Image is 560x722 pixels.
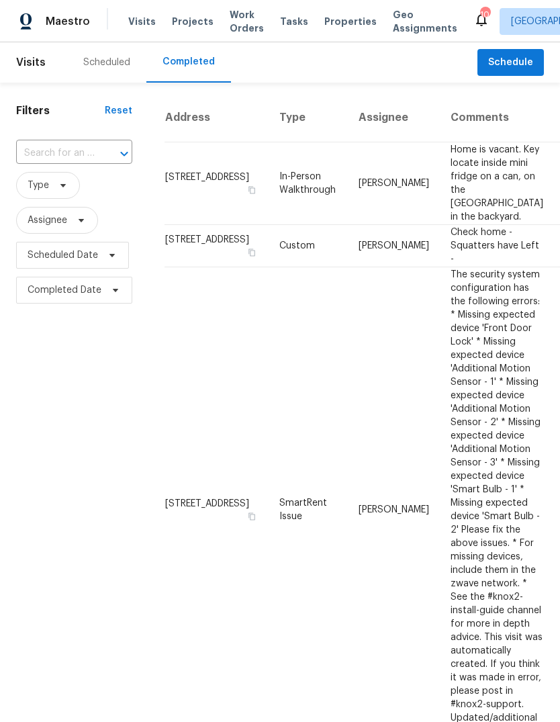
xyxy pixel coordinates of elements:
[269,142,348,225] td: In-Person Walkthrough
[28,283,101,297] span: Completed Date
[348,93,440,142] th: Assignee
[269,93,348,142] th: Type
[440,93,554,142] th: Comments
[488,54,533,71] span: Schedule
[393,8,457,35] span: Geo Assignments
[105,104,132,118] div: Reset
[165,225,269,267] td: [STREET_ADDRESS]
[477,49,544,77] button: Schedule
[230,8,264,35] span: Work Orders
[115,144,134,163] button: Open
[16,143,95,164] input: Search for an address...
[16,104,105,118] h1: Filters
[280,17,308,26] span: Tasks
[480,8,489,21] div: 10
[165,142,269,225] td: [STREET_ADDRESS]
[165,93,269,142] th: Address
[348,225,440,267] td: [PERSON_NAME]
[172,15,214,28] span: Projects
[246,246,258,259] button: Copy Address
[28,179,49,192] span: Type
[440,225,554,267] td: Check home - Squatters have Left -
[83,56,130,69] div: Scheduled
[324,15,377,28] span: Properties
[46,15,90,28] span: Maestro
[128,15,156,28] span: Visits
[348,142,440,225] td: [PERSON_NAME]
[246,510,258,523] button: Copy Address
[440,142,554,225] td: Home is vacant. Key locate inside mini fridge on a can, on the [GEOGRAPHIC_DATA] in the backyard.
[269,225,348,267] td: Custom
[28,249,98,262] span: Scheduled Date
[162,55,215,69] div: Completed
[28,214,67,227] span: Assignee
[246,184,258,196] button: Copy Address
[16,48,46,77] span: Visits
